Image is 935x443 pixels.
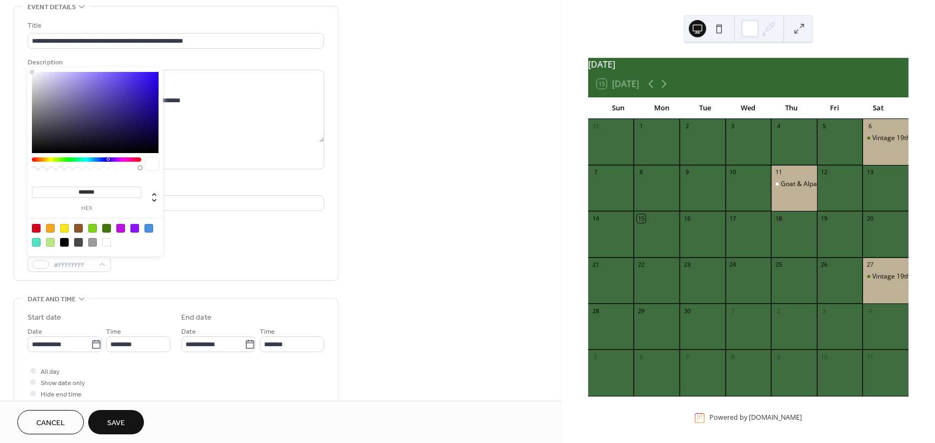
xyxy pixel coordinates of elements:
[88,224,97,233] div: #7ED321
[729,307,737,315] div: 1
[637,168,645,176] div: 8
[683,122,691,130] div: 2
[28,57,322,68] div: Description
[637,261,645,269] div: 22
[46,238,55,247] div: #B8E986
[774,261,782,269] div: 25
[41,389,82,400] span: Hide end time
[820,168,828,176] div: 12
[637,307,645,315] div: 29
[28,2,76,13] span: Event details
[727,97,770,119] div: Wed
[683,214,691,222] div: 16
[28,20,322,31] div: Title
[74,224,83,233] div: #8B572A
[28,312,61,323] div: Start date
[866,353,874,361] div: 11
[46,224,55,233] div: #F5A623
[116,224,125,233] div: #BD10E0
[781,180,841,189] div: Goat & Alpaca Yoga
[774,214,782,222] div: 18
[820,122,828,130] div: 5
[774,122,782,130] div: 4
[729,261,737,269] div: 24
[749,413,802,422] a: [DOMAIN_NAME]
[60,238,69,247] div: #000000
[866,261,874,269] div: 27
[60,224,69,233] div: #F8E71C
[260,326,275,338] span: Time
[591,261,600,269] div: 21
[866,214,874,222] div: 20
[709,413,802,422] div: Powered by
[591,307,600,315] div: 28
[88,410,144,434] button: Save
[591,214,600,222] div: 14
[820,214,828,222] div: 19
[28,326,42,338] span: Date
[774,168,782,176] div: 11
[857,97,900,119] div: Sat
[683,261,691,269] div: 23
[637,353,645,361] div: 6
[591,122,600,130] div: 31
[28,294,76,305] span: Date and time
[181,326,196,338] span: Date
[41,366,60,378] span: All day
[862,134,908,143] div: Vintage 19th Century Base Ball
[32,238,41,247] div: #50E3C2
[74,238,83,247] div: #4A4A4A
[729,168,737,176] div: 10
[17,410,84,434] button: Cancel
[130,224,139,233] div: #9013FE
[866,307,874,315] div: 4
[729,122,737,130] div: 3
[813,97,857,119] div: Fri
[32,206,141,211] label: hex
[181,312,212,323] div: End date
[683,97,727,119] div: Tue
[41,378,85,389] span: Show date only
[774,353,782,361] div: 9
[591,168,600,176] div: 7
[820,353,828,361] div: 10
[683,353,691,361] div: 7
[588,58,908,71] div: [DATE]
[820,261,828,269] div: 26
[106,326,121,338] span: Time
[637,214,645,222] div: 15
[683,307,691,315] div: 30
[28,182,322,194] div: Location
[144,224,153,233] div: #4A90E2
[102,224,111,233] div: #417505
[54,260,94,271] span: #FFFFFFFF
[597,97,640,119] div: Sun
[683,168,691,176] div: 9
[107,418,125,429] span: Save
[88,238,97,247] div: #9B9B9B
[591,353,600,361] div: 5
[102,238,111,247] div: #FFFFFF
[770,97,813,119] div: Thu
[866,168,874,176] div: 13
[866,122,874,130] div: 6
[640,97,683,119] div: Mon
[637,122,645,130] div: 1
[729,214,737,222] div: 17
[32,224,41,233] div: #D0021B
[820,307,828,315] div: 3
[774,307,782,315] div: 2
[862,272,908,281] div: Vintage 19th Century Base Ball
[771,180,817,189] div: Goat & Alpaca Yoga
[36,418,65,429] span: Cancel
[729,353,737,361] div: 8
